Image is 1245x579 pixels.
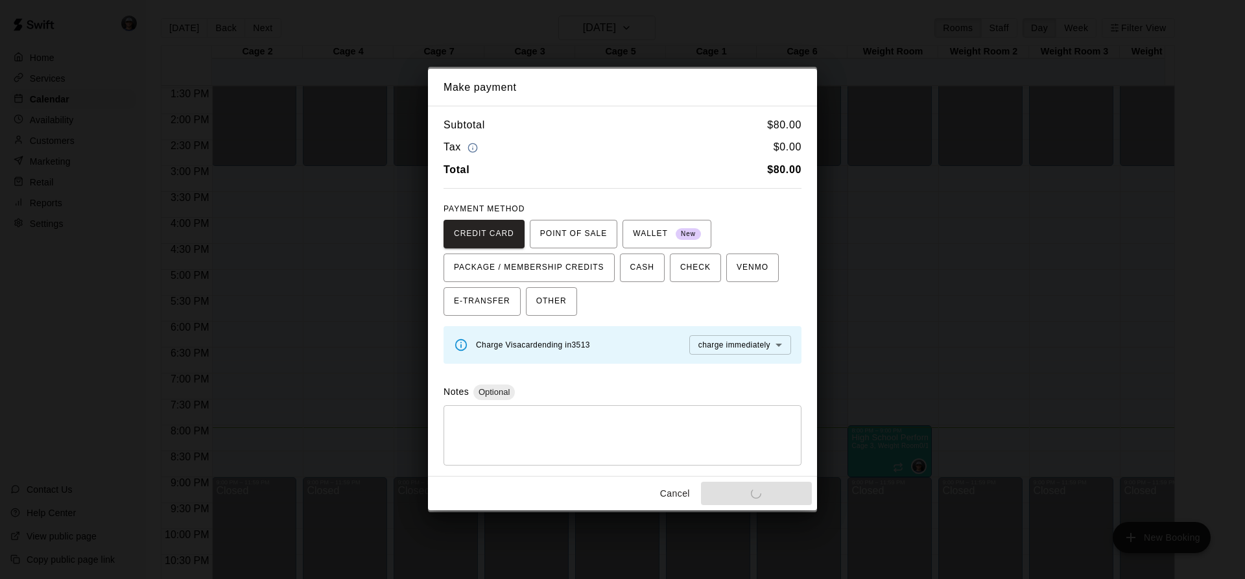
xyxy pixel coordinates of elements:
span: PAYMENT METHOD [444,204,525,213]
button: WALLET New [622,220,711,248]
button: CASH [620,254,665,282]
button: POINT OF SALE [530,220,617,248]
span: New [676,226,701,243]
button: PACKAGE / MEMBERSHIP CREDITS [444,254,615,282]
h6: Tax [444,139,481,156]
b: Total [444,164,469,175]
span: Optional [473,387,515,397]
button: VENMO [726,254,779,282]
span: charge immediately [698,340,770,349]
span: POINT OF SALE [540,224,607,244]
button: E-TRANSFER [444,287,521,316]
span: PACKAGE / MEMBERSHIP CREDITS [454,257,604,278]
button: CREDIT CARD [444,220,525,248]
span: Charge Visa card ending in 3513 [476,340,590,349]
span: CASH [630,257,654,278]
label: Notes [444,386,469,397]
h6: $ 80.00 [767,117,801,134]
button: CHECK [670,254,721,282]
h6: $ 0.00 [774,139,801,156]
span: CHECK [680,257,711,278]
button: OTHER [526,287,577,316]
button: Cancel [654,482,696,506]
span: OTHER [536,291,567,312]
span: E-TRANSFER [454,291,510,312]
h2: Make payment [428,69,817,106]
h6: Subtotal [444,117,485,134]
b: $ 80.00 [767,164,801,175]
span: VENMO [737,257,768,278]
span: WALLET [633,224,701,244]
span: CREDIT CARD [454,224,514,244]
